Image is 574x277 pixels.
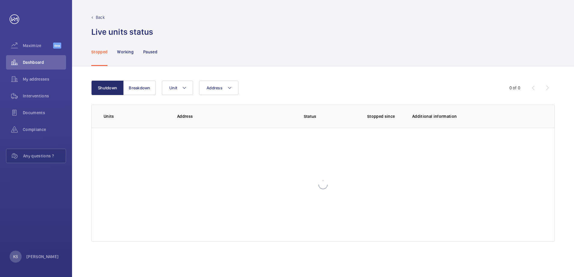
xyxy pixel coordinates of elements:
[23,93,66,99] span: Interventions
[367,113,403,119] p: Stopped since
[267,113,353,119] p: Status
[123,81,156,95] button: Breakdown
[53,43,61,49] span: Beta
[23,59,66,65] span: Dashboard
[104,113,168,119] p: Units
[23,76,66,82] span: My addresses
[162,81,193,95] button: Unit
[23,43,53,49] span: Maximize
[26,254,59,260] p: [PERSON_NAME]
[23,153,66,159] span: Any questions ?
[509,85,520,91] div: 0 of 0
[117,49,133,55] p: Working
[23,110,66,116] span: Documents
[91,26,153,37] h1: Live units status
[91,49,107,55] p: Stopped
[169,85,177,90] span: Unit
[23,127,66,133] span: Compliance
[96,14,105,20] p: Back
[177,113,262,119] p: Address
[91,81,124,95] button: Shutdown
[412,113,542,119] p: Additional information
[207,85,222,90] span: Address
[13,254,18,260] p: KS
[199,81,238,95] button: Address
[143,49,157,55] p: Paused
